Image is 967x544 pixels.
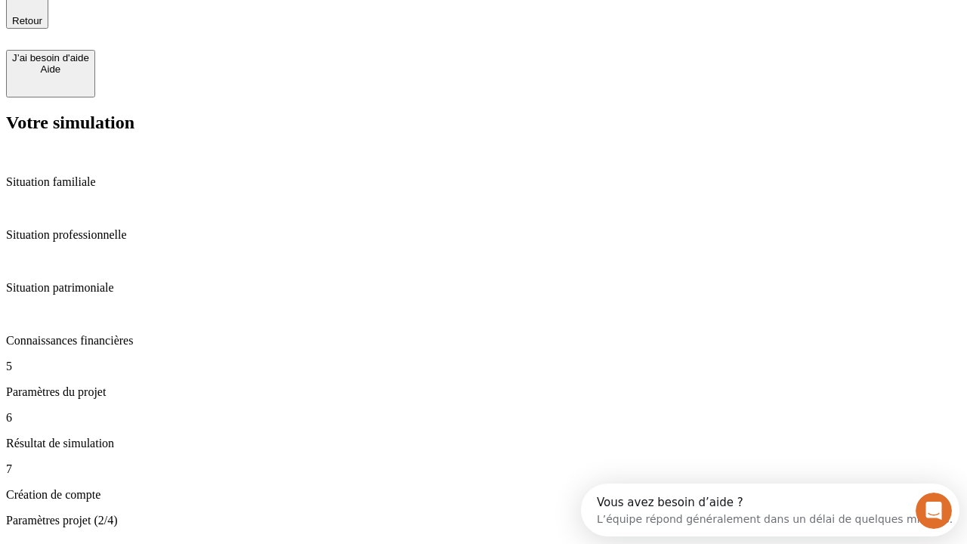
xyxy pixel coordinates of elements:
p: Situation patrimoniale [6,281,961,295]
p: Connaissances financières [6,334,961,348]
div: Aide [12,63,89,75]
p: 6 [6,411,961,425]
div: Ouvrir le Messenger Intercom [6,6,416,48]
h2: Votre simulation [6,113,961,133]
p: Paramètres projet (2/4) [6,514,961,527]
p: Résultat de simulation [6,437,961,450]
iframe: Intercom live chat discovery launcher [581,484,959,536]
p: Situation familiale [6,175,961,189]
div: Vous avez besoin d’aide ? [16,13,372,25]
p: 7 [6,462,961,476]
span: Retour [12,15,42,26]
p: Paramètres du projet [6,385,961,399]
iframe: Intercom live chat [916,493,952,529]
p: 5 [6,360,961,373]
p: Situation professionnelle [6,228,961,242]
p: Création de compte [6,488,961,502]
div: L’équipe répond généralement dans un délai de quelques minutes. [16,25,372,41]
button: J’ai besoin d'aideAide [6,50,95,97]
div: J’ai besoin d'aide [12,52,89,63]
